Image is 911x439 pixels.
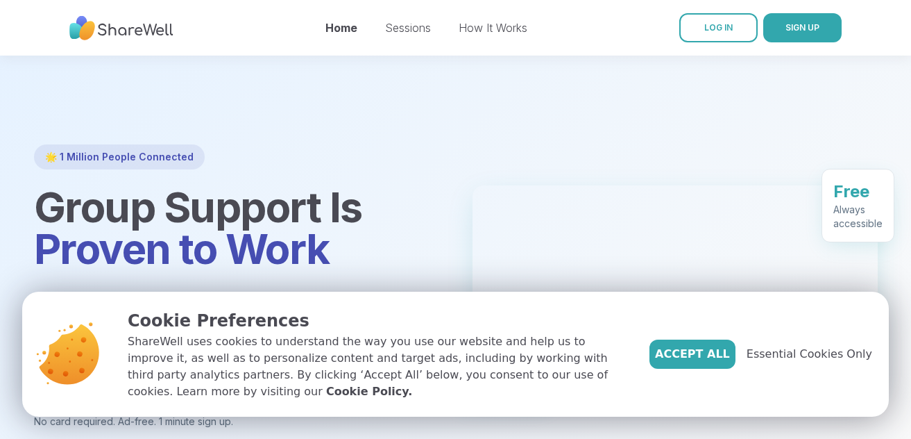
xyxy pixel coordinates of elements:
[34,224,330,274] span: Proven to Work
[128,333,627,400] p: ShareWell uses cookies to understand the way you use our website and help us to improve it, as we...
[34,186,439,270] h1: Group Support Is
[763,13,842,42] button: SIGN UP
[128,308,627,333] p: Cookie Preferences
[325,21,357,35] a: Home
[34,144,205,169] div: 🌟 1 Million People Connected
[655,346,730,363] span: Accept All
[69,9,173,47] img: ShareWell Nav Logo
[649,340,735,369] button: Accept All
[833,202,883,230] div: Always accessible
[785,22,819,33] span: SIGN UP
[459,21,527,35] a: How It Works
[34,415,439,429] p: No card required. Ad-free. 1 minute sign up.
[679,13,758,42] a: LOG IN
[34,286,434,331] p: Join hundreds of free, live online support groups each week.
[326,383,412,400] a: Cookie Policy.
[833,180,883,202] div: Free
[747,346,872,363] span: Essential Cookies Only
[385,21,431,35] a: Sessions
[704,22,733,33] span: LOG IN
